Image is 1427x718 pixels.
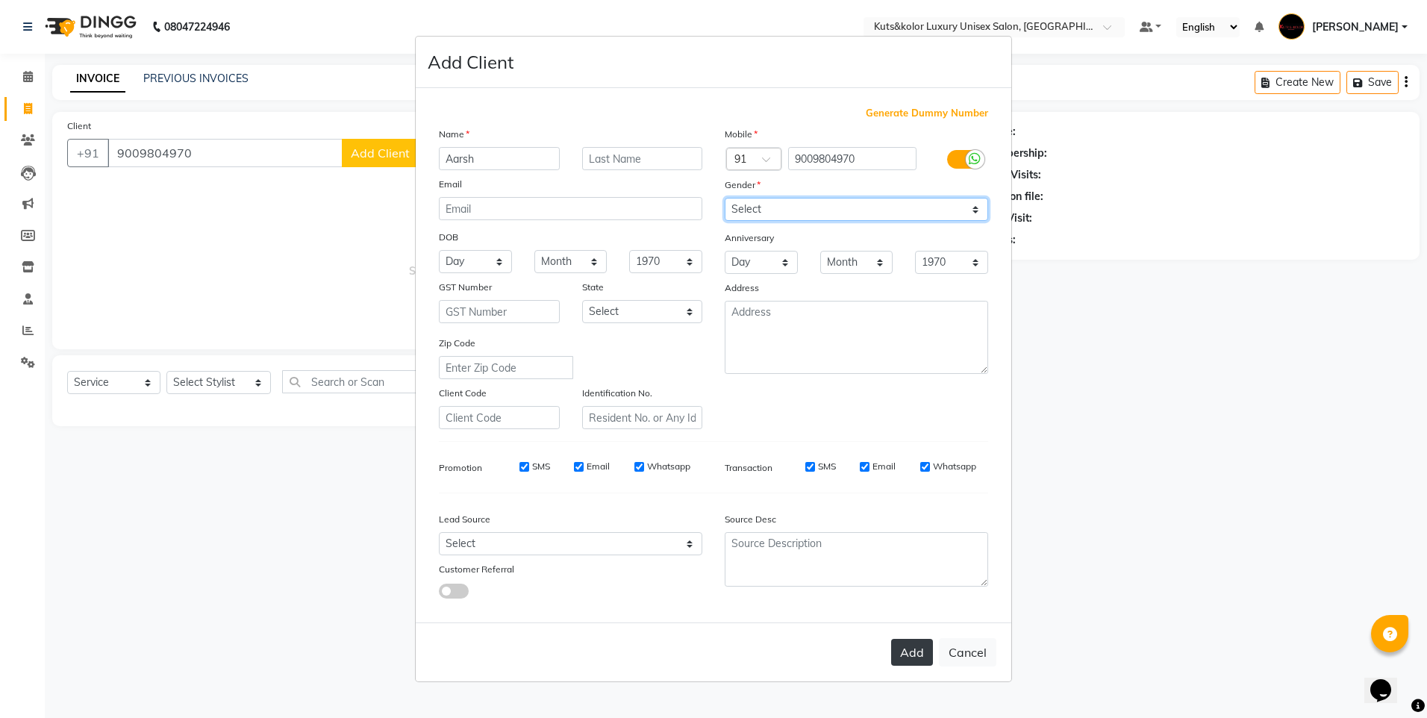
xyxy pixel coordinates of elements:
[647,460,690,473] label: Whatsapp
[725,178,761,192] label: Gender
[439,513,490,526] label: Lead Source
[439,128,469,141] label: Name
[788,147,917,170] input: Mobile
[818,460,836,473] label: SMS
[725,461,772,475] label: Transaction
[891,639,933,666] button: Add
[439,300,560,323] input: GST Number
[439,406,560,429] input: Client Code
[439,387,487,400] label: Client Code
[439,231,458,244] label: DOB
[866,106,988,121] span: Generate Dummy Number
[428,49,513,75] h4: Add Client
[582,147,703,170] input: Last Name
[439,281,492,294] label: GST Number
[439,563,514,576] label: Customer Referral
[439,337,475,350] label: Zip Code
[1364,658,1412,703] iframe: chat widget
[439,461,482,475] label: Promotion
[582,406,703,429] input: Resident No. or Any Id
[872,460,896,473] label: Email
[725,513,776,526] label: Source Desc
[439,197,702,220] input: Email
[933,460,976,473] label: Whatsapp
[439,147,560,170] input: First Name
[582,387,652,400] label: Identification No.
[725,128,758,141] label: Mobile
[725,281,759,295] label: Address
[939,638,996,667] button: Cancel
[439,178,462,191] label: Email
[582,281,604,294] label: State
[439,356,573,379] input: Enter Zip Code
[587,460,610,473] label: Email
[532,460,550,473] label: SMS
[725,231,774,245] label: Anniversary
